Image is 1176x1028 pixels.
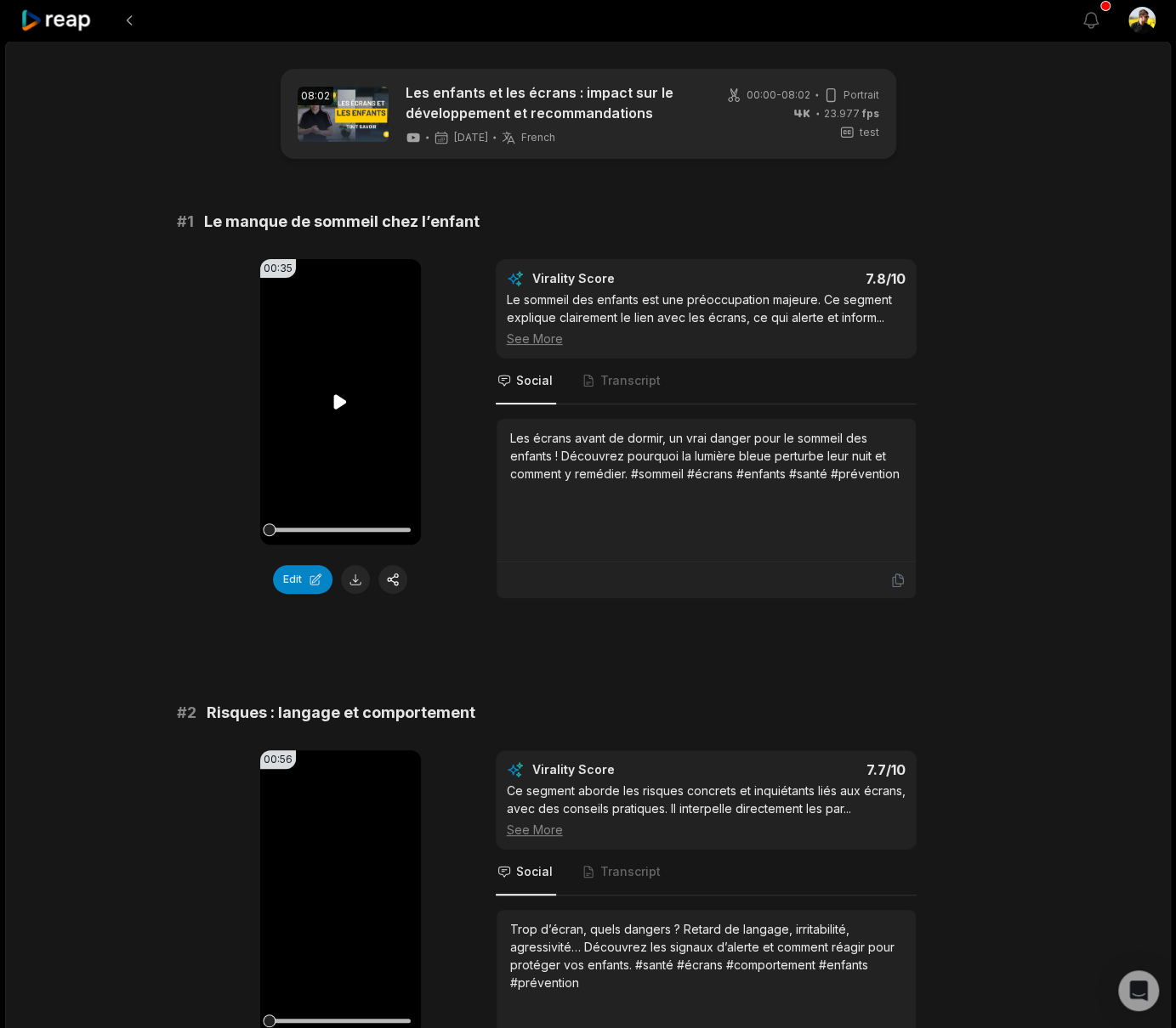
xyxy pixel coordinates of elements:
[454,131,488,144] span: [DATE]
[507,291,906,347] div: Le sommeil des enfants est une préoccupation majeure. Ce segment explique clairement le lien avec...
[516,863,553,880] span: Social
[507,782,906,839] div: Ce segment aborde les risques concrets et inquiétants liés aux écrans, avec des conseils pratique...
[406,82,699,123] a: Les enfants et les écrans : impact sur le développement et recommandations
[507,330,906,347] div: See More
[510,429,902,483] div: Les écrans avant de dormir, un vrai danger pour le sommeil des enfants ! Découvrez pourquoi la lu...
[507,821,906,839] div: See More
[177,701,196,725] span: # 2
[496,850,917,895] nav: Tabs
[510,920,902,991] div: Trop d’écran, quels dangers ? Retard de langage, irritabilité, agressivité… Découvrez les signaux...
[600,372,661,389] span: Transcript
[747,88,810,103] span: 00:00 - 08:02
[204,210,480,234] span: Le manque de sommeil chez l’enfant
[600,863,661,880] span: Transcript
[532,761,715,778] div: Virality Score
[723,761,906,778] div: 7.7 /10
[844,88,879,103] span: Portrait
[207,701,475,725] span: Risques : langage et comportement
[862,107,879,120] span: fps
[1118,970,1159,1011] div: Open Intercom Messenger
[824,106,879,121] span: 23.977
[496,359,917,404] nav: Tabs
[260,259,421,545] video: Your browser does not support mp4 format.
[177,210,194,234] span: # 1
[516,372,553,389] span: Social
[532,270,715,287] div: Virality Score
[521,131,555,144] span: French
[723,270,906,287] div: 7.8 /10
[273,565,332,594] button: Edit
[860,125,879,140] span: test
